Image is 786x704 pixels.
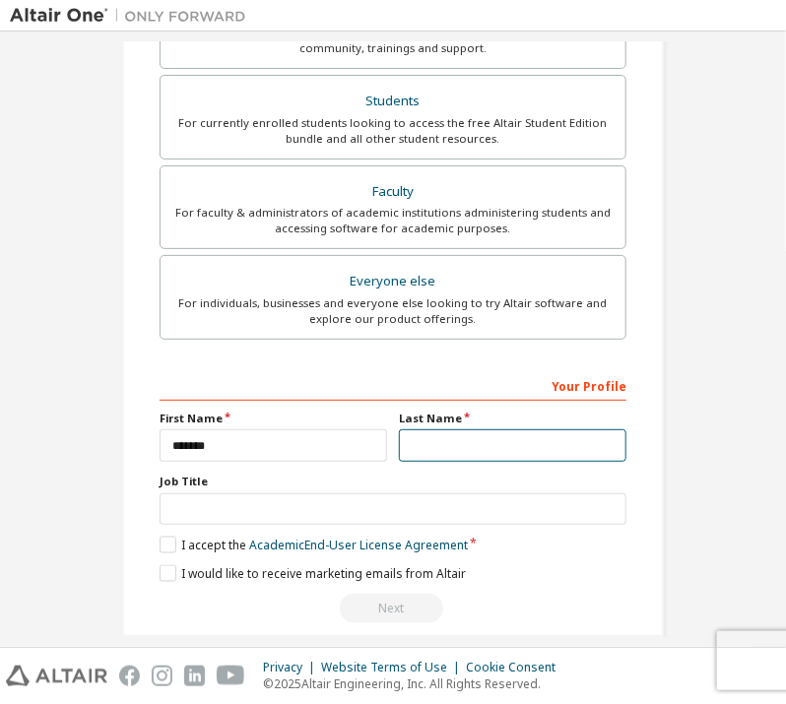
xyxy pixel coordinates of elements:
a: Academic End-User License Agreement [249,537,468,553]
div: Website Terms of Use [321,660,466,675]
div: Everyone else [172,268,614,295]
div: Faculty [172,178,614,206]
img: linkedin.svg [184,666,205,686]
div: For individuals, businesses and everyone else looking to try Altair software and explore our prod... [172,295,614,327]
div: Your Profile [160,369,626,401]
img: facebook.svg [119,666,140,686]
img: altair_logo.svg [6,666,107,686]
div: Cookie Consent [466,660,567,675]
div: Students [172,88,614,115]
label: Job Title [160,474,626,489]
img: Altair One [10,6,256,26]
label: I accept the [160,537,468,553]
label: Last Name [399,411,626,426]
div: Read and acccept EULA to continue [160,594,626,623]
div: Privacy [263,660,321,675]
p: © 2025 Altair Engineering, Inc. All Rights Reserved. [263,675,567,692]
img: youtube.svg [217,666,245,686]
img: instagram.svg [152,666,172,686]
div: For currently enrolled students looking to access the free Altair Student Edition bundle and all ... [172,115,614,147]
div: For faculty & administrators of academic institutions administering students and accessing softwa... [172,205,614,236]
label: First Name [160,411,387,426]
label: I would like to receive marketing emails from Altair [160,565,466,582]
